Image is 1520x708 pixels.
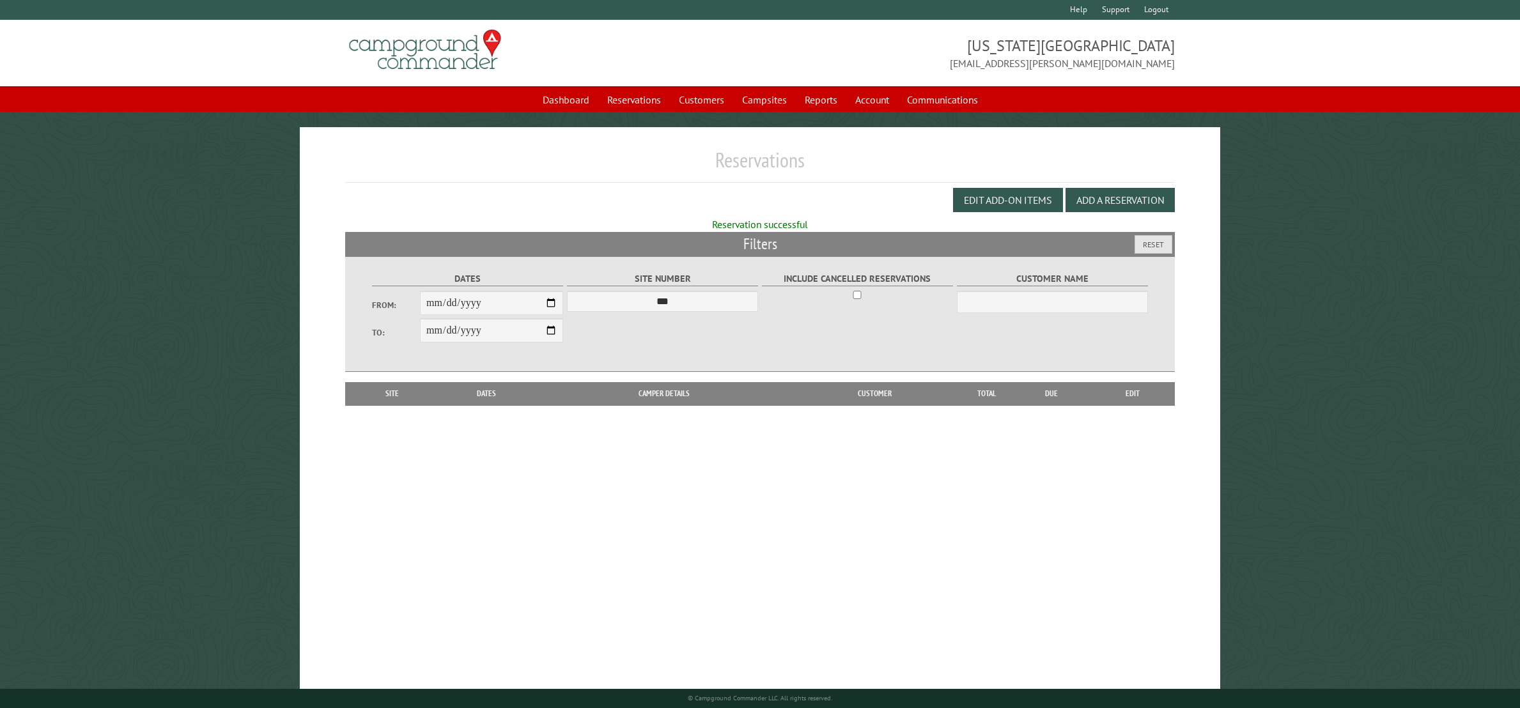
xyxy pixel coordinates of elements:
a: Reservations [600,88,669,112]
th: Total [961,382,1012,405]
a: Customers [671,88,732,112]
label: Customer Name [957,272,1148,286]
button: Add a Reservation [1066,188,1175,212]
label: To: [372,327,420,339]
span: [US_STATE][GEOGRAPHIC_DATA] [EMAIL_ADDRESS][PERSON_NAME][DOMAIN_NAME] [760,35,1175,71]
label: Dates [372,272,563,286]
button: Reset [1135,235,1172,254]
img: Campground Commander [345,25,505,75]
a: Communications [899,88,986,112]
h1: Reservations [345,148,1174,183]
th: Due [1012,382,1090,405]
label: From: [372,299,420,311]
a: Dashboard [535,88,597,112]
div: Reservation successful [345,217,1174,231]
a: Reports [797,88,845,112]
button: Edit Add-on Items [953,188,1063,212]
th: Edit [1090,382,1175,405]
th: Customer [789,382,961,405]
a: Account [848,88,897,112]
th: Site [352,382,433,405]
label: Site Number [567,272,758,286]
small: © Campground Commander LLC. All rights reserved. [688,694,832,702]
a: Campsites [734,88,795,112]
h2: Filters [345,232,1174,256]
th: Dates [433,382,540,405]
th: Camper Details [540,382,789,405]
label: Include Cancelled Reservations [762,272,953,286]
